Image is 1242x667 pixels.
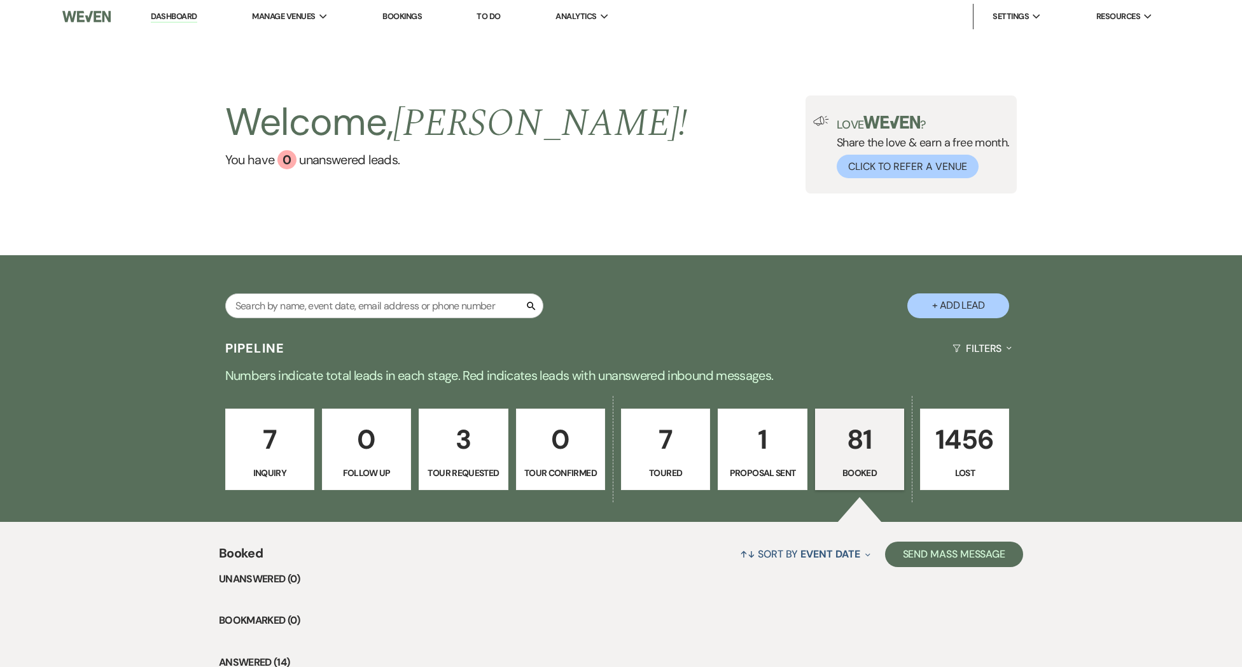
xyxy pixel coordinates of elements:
p: Inquiry [234,466,306,480]
p: Numbers indicate total leads in each stage. Red indicates leads with unanswered inbound messages. [163,365,1079,386]
p: Tour Requested [427,466,499,480]
a: You have 0 unanswered leads. [225,150,688,169]
p: Lost [928,466,1001,480]
span: Settings [993,10,1029,23]
span: Resources [1096,10,1140,23]
img: weven-logo-green.svg [863,116,920,129]
span: Analytics [555,10,596,23]
a: To Do [477,11,500,22]
p: Love ? [837,116,1010,130]
li: Unanswered (0) [219,571,1023,587]
span: [PERSON_NAME] ! [393,94,687,153]
li: Bookmarked (0) [219,612,1023,629]
button: Filters [947,332,1017,365]
a: 0Follow Up [322,409,411,490]
a: 7Inquiry [225,409,314,490]
p: 1456 [928,418,1001,461]
img: Weven Logo [62,3,111,30]
a: 1456Lost [920,409,1009,490]
p: Toured [629,466,702,480]
p: Tour Confirmed [524,466,597,480]
p: 3 [427,418,499,461]
h2: Welcome, [225,95,688,150]
p: 1 [726,418,799,461]
button: Click to Refer a Venue [837,155,979,178]
p: 7 [629,418,702,461]
p: Booked [823,466,896,480]
a: 0Tour Confirmed [516,409,605,490]
a: 3Tour Requested [419,409,508,490]
span: Manage Venues [252,10,315,23]
div: 0 [277,150,297,169]
span: ↑↓ [740,547,755,561]
input: Search by name, event date, email address or phone number [225,293,543,318]
a: 7Toured [621,409,710,490]
p: 7 [234,418,306,461]
p: 0 [330,418,403,461]
a: Bookings [382,11,422,22]
p: 81 [823,418,896,461]
span: Event Date [800,547,860,561]
p: Proposal Sent [726,466,799,480]
button: + Add Lead [907,293,1009,318]
img: loud-speaker-illustration.svg [813,116,829,126]
h3: Pipeline [225,339,285,357]
button: Send Mass Message [885,542,1024,567]
a: 81Booked [815,409,904,490]
p: 0 [524,418,597,461]
a: 1Proposal Sent [718,409,807,490]
p: Follow Up [330,466,403,480]
a: Dashboard [151,11,197,23]
button: Sort By Event Date [735,537,875,571]
span: Booked [219,544,263,571]
div: Share the love & earn a free month. [829,116,1010,178]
